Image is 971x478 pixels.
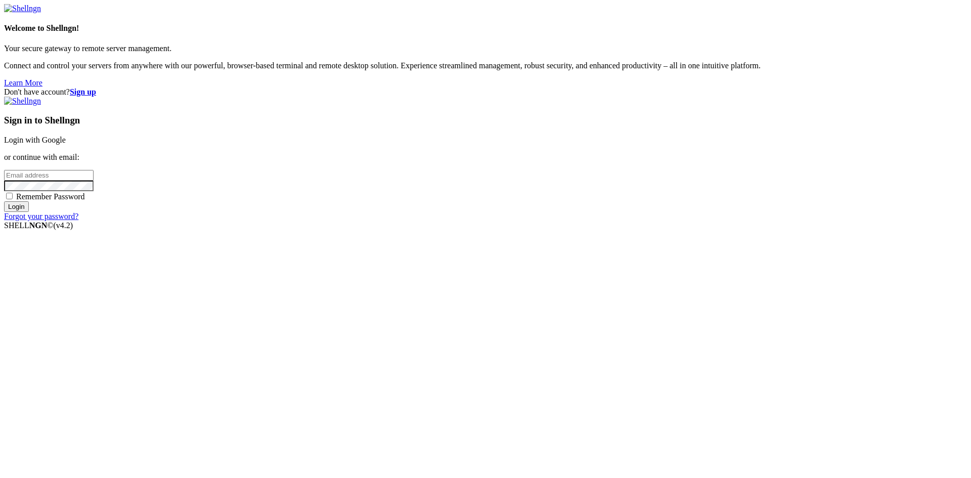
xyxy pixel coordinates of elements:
span: 4.2.0 [54,221,73,230]
a: Sign up [70,88,96,96]
b: NGN [29,221,48,230]
h3: Sign in to Shellngn [4,115,967,126]
a: Login with Google [4,136,66,144]
img: Shellngn [4,97,41,106]
input: Remember Password [6,193,13,199]
span: Remember Password [16,192,85,201]
p: or continue with email: [4,153,967,162]
a: Learn More [4,78,42,87]
h4: Welcome to Shellngn! [4,24,967,33]
p: Your secure gateway to remote server management. [4,44,967,53]
input: Login [4,201,29,212]
a: Forgot your password? [4,212,78,221]
input: Email address [4,170,94,181]
img: Shellngn [4,4,41,13]
p: Connect and control your servers from anywhere with our powerful, browser-based terminal and remo... [4,61,967,70]
span: SHELL © [4,221,73,230]
div: Don't have account? [4,88,967,97]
